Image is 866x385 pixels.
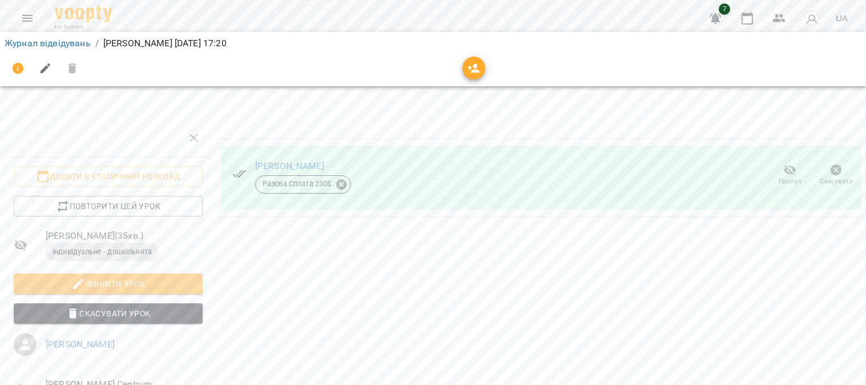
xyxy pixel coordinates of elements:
button: Прогул [767,159,813,191]
div: Разова Сплата 230$ [255,175,351,194]
li: / [95,37,99,50]
span: Додати в статичний розклад [23,170,194,183]
span: Індивідуальне - дошкільнята [46,247,159,257]
a: Журнал відвідувань [5,38,91,49]
button: Скасувати [813,159,859,191]
span: Скасувати [820,177,853,186]
a: [PERSON_NAME] [46,339,115,350]
span: [PERSON_NAME] ( 35 хв. ) [46,229,203,243]
button: Додати в статичний розклад [14,166,203,187]
img: Voopty Logo [55,6,112,22]
button: Menu [14,5,41,32]
span: Повторити цей урок [23,199,194,213]
button: Скасувати Урок [14,303,203,324]
button: Повторити цей урок [14,196,203,216]
span: Скасувати Урок [23,307,194,320]
span: 7 [719,3,730,15]
a: [PERSON_NAME] [255,161,324,171]
span: Прогул [779,177,801,186]
p: [PERSON_NAME] [DATE] 17:20 [103,37,227,50]
button: Змінити урок [14,274,203,294]
nav: breadcrumb [5,37,861,50]
span: For Business [55,23,112,31]
span: Разова Сплата 230 $ [256,179,339,189]
button: UA [831,7,852,29]
span: UA [836,12,848,24]
img: avatar_s.png [804,10,820,26]
span: Змінити урок [23,277,194,291]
